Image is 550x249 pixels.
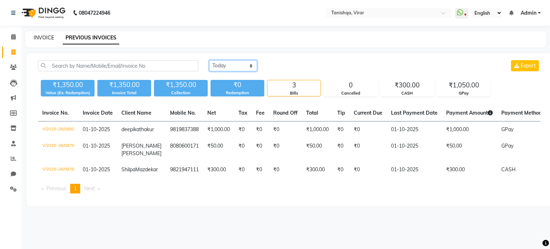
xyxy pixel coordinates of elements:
td: ₹0 [349,121,387,138]
div: ₹1,350.00 [41,80,95,90]
div: 3 [267,80,320,90]
div: CASH [381,90,434,96]
span: Export [521,62,536,69]
div: ₹1,350.00 [97,80,151,90]
div: Bills [267,90,320,96]
td: ₹1,000.00 [302,121,333,138]
span: Next [84,185,95,192]
span: Tip [337,110,345,116]
span: Previous [47,185,66,192]
td: ₹50.00 [302,138,333,162]
td: 01-10-2025 [387,121,442,138]
span: deepika [121,126,139,133]
span: Client Name [121,110,151,116]
td: V/2025-26/0879 [38,138,78,162]
div: Redemption [211,90,264,96]
span: Round Off [273,110,298,116]
td: ₹0 [269,121,302,138]
span: Invoice No. [42,110,69,116]
td: ₹0 [333,121,349,138]
span: Mobile No. [170,110,196,116]
span: Mazdekar [135,166,158,173]
td: ₹0 [349,162,387,178]
a: INVOICE [34,34,54,41]
td: V/2025-26/0880 [38,121,78,138]
span: GPay [501,126,513,133]
td: ₹300.00 [203,162,234,178]
td: V/2025-26/0878 [38,162,78,178]
td: ₹0 [349,138,387,162]
td: ₹0 [252,162,269,178]
div: GPay [437,90,490,96]
div: Cancelled [324,90,377,96]
span: CASH [501,166,516,173]
td: ₹50.00 [442,138,497,162]
span: GPay [501,143,513,149]
a: PREVIOUS INVOICES [63,32,119,44]
div: Value (Ex. Redemption) [41,90,95,96]
img: logo [18,3,67,23]
span: [PERSON_NAME] [121,150,161,157]
td: ₹0 [269,162,302,178]
div: ₹0 [211,80,264,90]
span: 01-10-2025 [83,126,110,133]
span: 01-10-2025 [83,166,110,173]
td: ₹0 [269,138,302,162]
input: Search by Name/Mobile/Email/Invoice No [38,60,198,71]
td: ₹300.00 [442,162,497,178]
span: Tax [238,110,247,116]
td: ₹0 [234,121,252,138]
td: ₹0 [252,121,269,138]
span: Payment Amount [446,110,493,116]
td: ₹1,000.00 [442,121,497,138]
td: ₹50.00 [203,138,234,162]
span: 1 [74,185,77,192]
td: ₹300.00 [302,162,333,178]
span: 01-10-2025 [83,143,110,149]
div: 0 [324,80,377,90]
span: Net [207,110,216,116]
td: 01-10-2025 [387,162,442,178]
span: Admin [521,9,536,17]
span: [PERSON_NAME] [121,143,161,149]
div: Invoice Total [97,90,151,96]
span: thakur [139,126,154,133]
td: 8080600171 [166,138,203,162]
nav: Pagination [38,184,540,193]
button: Export [511,60,539,71]
td: 9819837388 [166,121,203,138]
td: 01-10-2025 [387,138,442,162]
div: ₹1,050.00 [437,80,490,90]
td: ₹0 [234,138,252,162]
td: ₹0 [252,138,269,162]
span: Payment Methods [501,110,550,116]
span: Last Payment Date [391,110,438,116]
span: Fee [256,110,265,116]
td: 9821947111 [166,162,203,178]
span: Shilpa [121,166,135,173]
span: Invoice Date [83,110,113,116]
td: ₹0 [333,138,349,162]
td: ₹0 [234,162,252,178]
span: Current Due [354,110,382,116]
div: ₹1,350.00 [154,80,208,90]
div: ₹300.00 [381,80,434,90]
td: ₹1,000.00 [203,121,234,138]
span: Total [306,110,318,116]
td: ₹0 [333,162,349,178]
div: Collection [154,90,208,96]
b: 08047224946 [79,3,110,23]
